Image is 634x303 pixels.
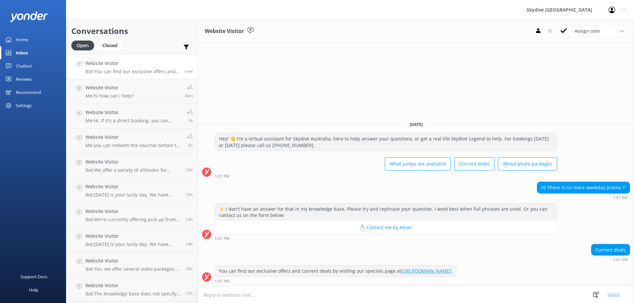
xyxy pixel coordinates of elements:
span: [DATE] [406,122,427,127]
div: Sep 10 2025 01:01pm (UTC +10:00) Australia/Brisbane [215,174,557,178]
span: Sep 09 2025 10:19pm (UTC +10:00) Australia/Brisbane [186,241,193,247]
h4: Website Visitor [86,232,181,240]
div: Chatbot [16,59,32,73]
div: Home [16,33,28,46]
span: Sep 10 2025 12:27pm (UTC +10:00) Australia/Brisbane [185,93,193,99]
span: Sep 10 2025 12:23am (UTC +10:00) Australia/Brisbane [186,192,193,197]
a: Website VisitorBot:We're currently offering pick up from the majority of our locations. Please ch... [66,203,198,227]
button: 📩 Contact me by email [215,221,557,234]
div: Closed [97,41,123,50]
div: Sep 10 2025 01:01pm (UTC +10:00) Australia/Brisbane [537,195,630,200]
h4: Website Visitor [86,84,134,91]
p: Bot: You can find our exclusive offers and current deals by visiting our specials page at [URL][D... [86,69,180,75]
h4: Website Visitor [86,282,181,289]
p: Bot: We're currently offering pick up from the majority of our locations. Please check online to ... [86,217,181,223]
h3: Website Visitor [205,27,244,36]
div: Current deals [591,244,630,256]
span: Sep 10 2025 01:01pm (UTC +10:00) Australia/Brisbane [185,68,193,74]
a: Website VisitorBot:You can find our exclusive offers and current deals by visiting our specials p... [66,54,198,79]
p: Me: you can redeem the voucher before the expiry date to book any further dates [86,142,182,148]
h4: Website Visitor [86,208,181,215]
button: About photo packages [498,157,557,170]
div: Help [29,283,38,296]
span: Sep 10 2025 11:48am (UTC +10:00) Australia/Brisbane [188,118,193,123]
a: Website VisitorBot:We offer a variety of altitudes for skydiving, with all dropzones providing ju... [66,153,198,178]
h2: Conversations [71,25,193,37]
a: Website VisitorBot:The knowledge base does not specify pick-up locations for [GEOGRAPHIC_DATA]. F... [66,277,198,302]
div: You can find our exclusive offers and current deals by visiting our specials page at [215,265,456,277]
div: Sep 10 2025 01:01pm (UTC +10:00) Australia/Brisbane [591,257,630,262]
h4: Website Visitor [86,60,180,67]
a: Website VisitorMe:hi how can i help?34m [66,79,198,104]
a: Website VisitorBot:[DATE] is your lucky day. We have exclusive offers when you book direct! Visit... [66,227,198,252]
span: Sep 10 2025 12:47am (UTC +10:00) Australia/Brisbane [186,167,193,173]
button: What jumps are available [385,157,451,170]
strong: 1:01 PM [215,174,229,178]
div: Sep 10 2025 01:01pm (UTC +10:00) Australia/Brisbane [215,279,457,283]
div: Hey! 👋 I'm a virtual assistant for Skydive Australia, here to help answer your questions, or get ... [215,133,557,151]
a: Website VisitorBot:Yes, we offer several video packages. The Handicam photos and video package is... [66,252,198,277]
a: Open [71,42,97,49]
div: Recommend [16,86,41,99]
span: Sep 09 2025 09:20pm (UTC +10:00) Australia/Brisbane [186,266,193,272]
img: yonder-white-logo.png [10,11,48,22]
p: Bot: The knowledge base does not specify pick-up locations for [GEOGRAPHIC_DATA]. For detailed in... [86,291,181,297]
p: Me: hi how can i help? [86,93,134,99]
h4: Website Visitor [86,257,181,264]
a: Website VisitorBot:[DATE] is your lucky day. We have exclusive offers when you book direct! Visit... [66,178,198,203]
strong: 1:01 PM [613,258,628,262]
span: Sep 09 2025 07:11pm (UTC +10:00) Australia/Brisbane [186,291,193,296]
p: Bot: [DATE] is your lucky day. We have exclusive offers when you book direct! Visit our specials ... [86,241,181,247]
div: ⚡ I don't have an answer for that in my knowledge base. Please try and rephrase your question, I ... [215,203,557,221]
span: Sep 09 2025 11:52pm (UTC +10:00) Australia/Brisbane [186,217,193,222]
strong: 1:01 PM [613,196,628,200]
a: [URL][DOMAIN_NAME]. [401,268,452,274]
p: Me: Hi, if it's a direct booking, you can request for full refund. Please note gift voucher booki... [86,118,182,124]
a: Website VisitorMe:you can redeem the voucher before the expiry date to book any further dates2h [66,129,198,153]
a: Closed [97,42,126,49]
div: Open [71,41,94,50]
div: Inbox [16,46,28,59]
span: Sep 10 2025 10:23am (UTC +10:00) Australia/Brisbane [188,142,193,148]
div: Hi There is no more weekday promo？ [537,182,630,193]
h4: Website Visitor [86,158,181,166]
button: Current deals [454,157,495,170]
div: Sep 10 2025 01:01pm (UTC +10:00) Australia/Brisbane [215,236,557,241]
span: Assign user [575,27,600,35]
p: Bot: [DATE] is your lucky day. We have exclusive offers when you book direct! Visit our specials ... [86,192,181,198]
h4: Website Visitor [86,109,182,116]
a: Website VisitorMe:Hi, if it's a direct booking, you can request for full refund. Please note gift... [66,104,198,129]
p: Bot: Yes, we offer several video packages. The Handicam photos and video package is $179 per pers... [86,266,181,272]
strong: 1:01 PM [215,279,229,283]
div: Settings [16,99,32,112]
div: Reviews [16,73,32,86]
h4: Website Visitor [86,183,181,190]
p: Bot: We offer a variety of altitudes for skydiving, with all dropzones providing jumps up to 15,0... [86,167,181,173]
h4: Website Visitor [86,134,182,141]
div: Support Docs [20,270,47,283]
div: Assign User [571,26,627,36]
strong: 1:01 PM [215,237,229,241]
